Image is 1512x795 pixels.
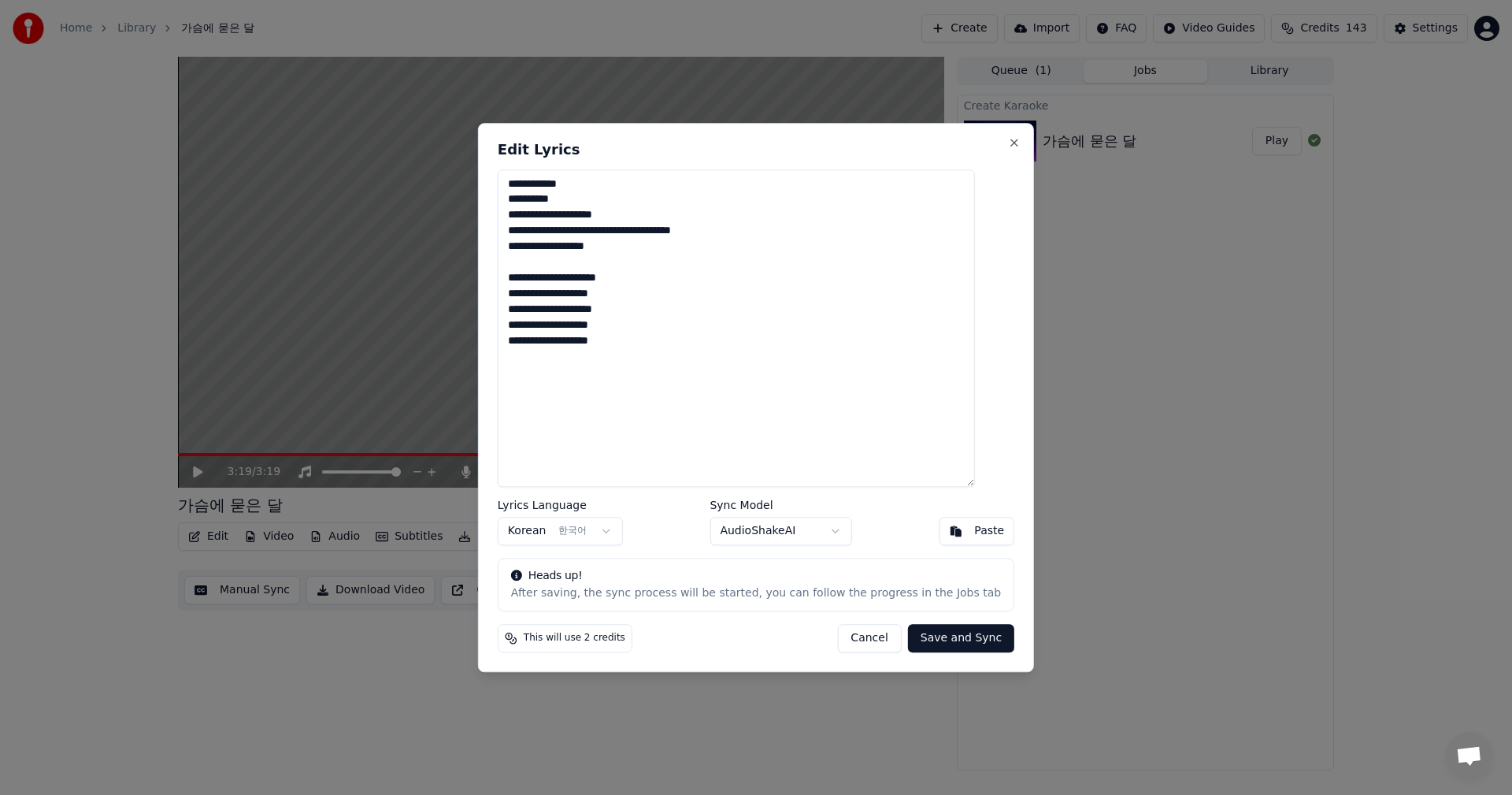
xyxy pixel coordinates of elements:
[511,568,1001,584] div: Heads up!
[498,500,623,511] label: Lyrics Language
[524,632,625,645] span: This will use 2 credits
[939,517,1014,545] button: Paste
[710,500,851,511] label: Sync Model
[511,585,1001,601] div: After saving, the sync process will be started, you can follow the progress in the Jobs tab
[498,143,1014,157] h2: Edit Lyrics
[974,523,1004,539] div: Paste
[837,624,901,652] button: Cancel
[908,624,1014,652] button: Save and Sync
